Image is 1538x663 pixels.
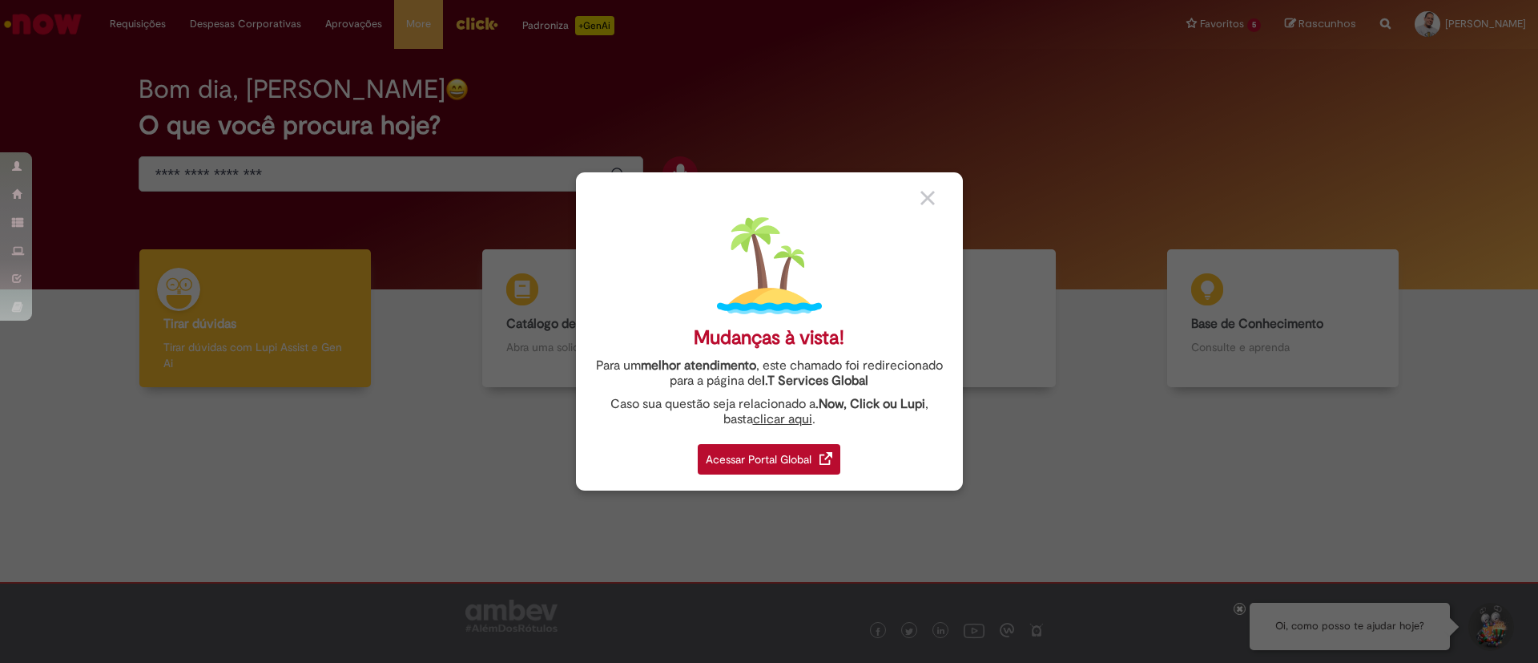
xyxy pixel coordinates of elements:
[694,326,844,350] div: Mudanças à vista!
[588,358,951,389] div: Para um , este chamado foi redirecionado para a página de
[698,444,840,475] div: Acessar Portal Global
[819,452,832,465] img: redirect_link.png
[815,396,925,412] strong: .Now, Click ou Lupi
[717,213,822,318] img: island.png
[698,435,840,475] a: Acessar Portal Global
[920,191,935,205] img: close_button_grey.png
[588,397,951,427] div: Caso sua questão seja relacionado a , basta .
[762,364,868,389] a: I.T Services Global
[753,402,812,427] a: clicar aqui
[641,358,756,374] strong: melhor atendimento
